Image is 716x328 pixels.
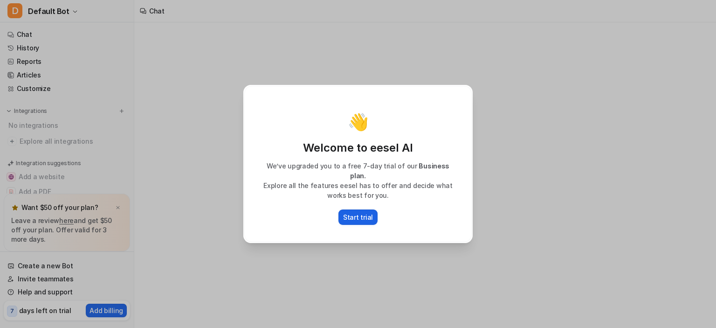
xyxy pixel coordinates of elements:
[254,161,462,181] p: We’ve upgraded you to a free 7-day trial of our
[338,209,378,225] button: Start trial
[348,112,369,131] p: 👋
[254,181,462,200] p: Explore all the features eesel has to offer and decide what works best for you.
[254,140,462,155] p: Welcome to eesel AI
[343,212,373,222] p: Start trial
